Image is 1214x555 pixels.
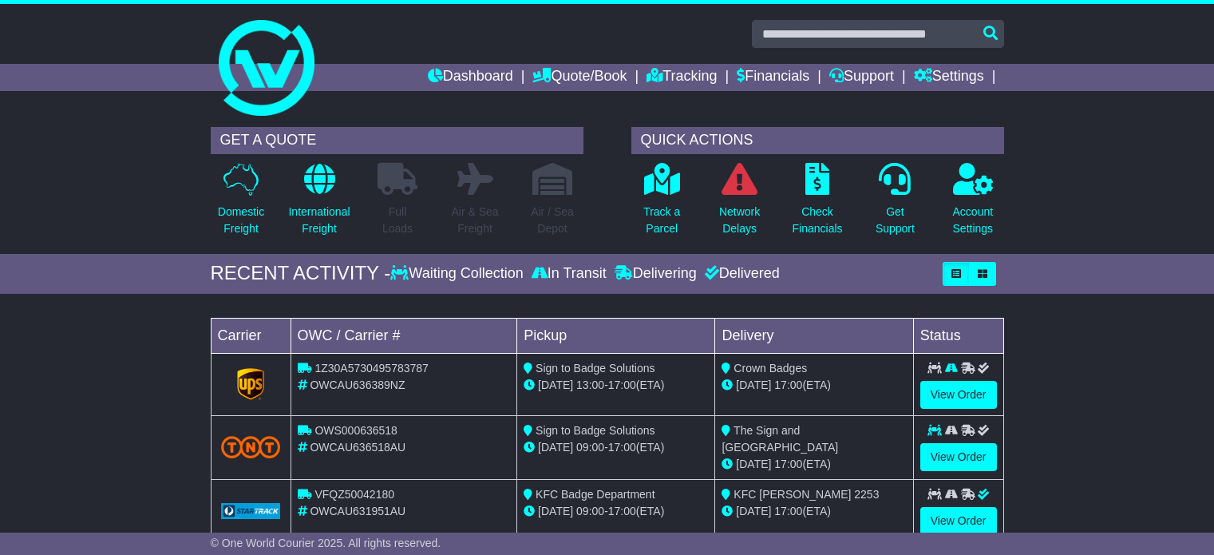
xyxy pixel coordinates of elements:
[536,424,654,437] span: Sign to Badge Solutions
[538,379,573,391] span: [DATE]
[536,488,654,501] span: KFC Badge Department
[643,162,681,246] a: Track aParcel
[952,162,995,246] a: AccountSettings
[288,204,350,237] p: International Freight
[517,318,715,353] td: Pickup
[314,488,394,501] span: VFQZ50042180
[631,127,1004,154] div: QUICK ACTIONS
[829,64,894,91] a: Support
[736,505,771,517] span: [DATE]
[314,424,397,437] span: OWS000636518
[736,379,771,391] span: [DATE]
[774,458,802,470] span: 17:00
[608,441,636,454] span: 17:00
[211,127,583,154] div: GET A QUOTE
[913,318,1003,353] td: Status
[715,318,913,353] td: Delivery
[953,204,994,237] p: Account Settings
[390,265,527,283] div: Waiting Collection
[920,507,997,535] a: View Order
[608,379,636,391] span: 17:00
[576,441,604,454] span: 09:00
[211,537,441,549] span: © One World Courier 2025. All rights reserved.
[524,503,708,520] div: - (ETA)
[722,456,906,473] div: (ETA)
[217,162,265,246] a: DomesticFreight
[734,488,879,501] span: KFC [PERSON_NAME] 2253
[428,64,513,91] a: Dashboard
[291,318,517,353] td: OWC / Carrier #
[608,505,636,517] span: 17:00
[611,265,701,283] div: Delivering
[576,505,604,517] span: 09:00
[737,64,809,91] a: Financials
[538,441,573,454] span: [DATE]
[451,204,498,237] p: Air & Sea Freight
[643,204,680,237] p: Track a Parcel
[876,204,915,237] p: Get Support
[528,265,611,283] div: In Transit
[718,162,761,246] a: NetworkDelays
[920,443,997,471] a: View Order
[736,458,771,470] span: [DATE]
[538,505,573,517] span: [DATE]
[310,505,405,517] span: OWCAU631951AU
[536,362,654,375] span: Sign to Badge Solutions
[576,379,604,391] span: 13:00
[310,441,405,454] span: OWCAU636518AU
[531,204,574,237] p: Air / Sea Depot
[792,162,844,246] a: CheckFinancials
[237,368,264,400] img: GetCarrierServiceLogo
[914,64,984,91] a: Settings
[524,439,708,456] div: - (ETA)
[719,204,760,237] p: Network Delays
[524,377,708,394] div: - (ETA)
[211,318,291,353] td: Carrier
[287,162,350,246] a: InternationalFreight
[875,162,915,246] a: GetSupport
[218,204,264,237] p: Domestic Freight
[314,362,428,375] span: 1Z30A5730495783787
[920,381,997,409] a: View Order
[734,362,807,375] span: Crown Badges
[701,265,780,283] div: Delivered
[774,379,802,391] span: 17:00
[310,379,405,391] span: OWCAU636389NZ
[221,503,281,519] img: GetCarrierServiceLogo
[793,204,843,237] p: Check Financials
[722,424,838,454] span: The Sign and [GEOGRAPHIC_DATA]
[221,436,281,458] img: TNT_Domestic.png
[722,503,906,520] div: (ETA)
[378,204,417,237] p: Full Loads
[532,64,627,91] a: Quote/Book
[211,262,391,285] div: RECENT ACTIVITY -
[722,377,906,394] div: (ETA)
[774,505,802,517] span: 17:00
[647,64,717,91] a: Tracking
